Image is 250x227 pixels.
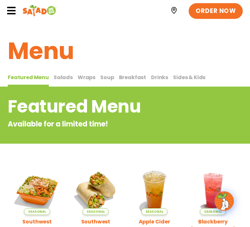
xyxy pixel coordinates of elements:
[78,74,95,81] span: Wraps
[100,74,114,81] span: Soup
[215,192,233,210] img: wpChatIcon
[130,166,179,215] img: Product photo for Apple Cider Lemonade
[200,208,226,215] span: Seasonal
[8,71,242,87] div: Tabbed content
[8,119,190,129] p: Available for a limited time!
[8,74,49,81] span: Featured Menu
[119,74,147,81] span: Breakfast
[189,3,243,18] a: ORDER NOW
[8,33,242,68] h1: Menu
[151,74,168,81] span: Drinks
[13,166,61,215] img: Product photo for Southwest Harvest Salad
[54,74,73,81] span: Salads
[189,166,237,215] img: Product photo for Blackberry Bramble Lemonade
[173,74,205,81] span: Sides & Kids
[8,93,190,120] h2: Featured Menu
[24,208,50,215] span: Seasonal
[196,6,236,15] span: ORDER NOW
[71,166,120,215] img: Product photo for Southwest Harvest Wrap
[23,4,57,17] img: Header logo
[82,208,109,215] span: Seasonal
[141,208,168,215] span: Seasonal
